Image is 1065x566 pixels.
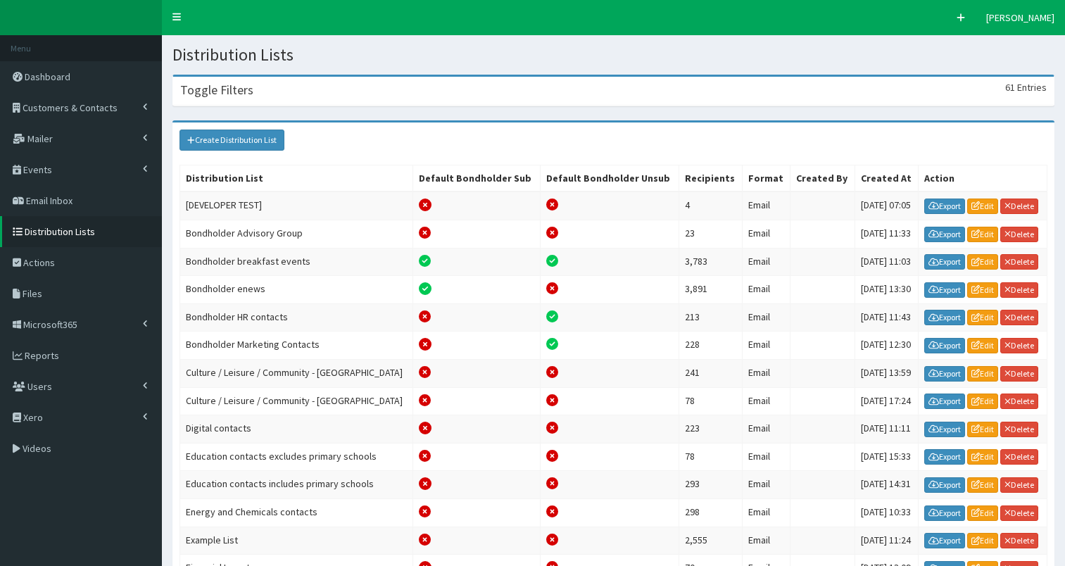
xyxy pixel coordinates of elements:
td: 4 [679,191,742,220]
a: Export [924,366,965,382]
td: [DATE] 12:30 [855,332,919,360]
th: Created By [790,165,855,192]
a: Export [924,505,965,521]
a: Export [924,422,965,437]
span: 61 [1005,81,1015,94]
a: Edit [967,449,998,465]
a: Edit [967,254,998,270]
td: Bondholder Advisory Group [180,220,413,248]
a: Delete [1000,282,1038,298]
td: Email [742,415,790,444]
td: Email [742,387,790,415]
td: Bondholder Marketing Contacts [180,332,413,360]
h3: Toggle Filters [180,84,253,96]
td: 78 [679,443,742,471]
td: 223 [679,415,742,444]
a: Create Distribution List [179,130,284,151]
td: [DATE] 11:11 [855,415,919,444]
a: Export [924,199,965,214]
td: Email [742,248,790,276]
td: Culture / Leisure / Community - [GEOGRAPHIC_DATA] [180,359,413,387]
span: Dashboard [25,70,70,83]
span: Microsoft365 [23,318,77,331]
span: Reports [25,349,59,362]
span: Distribution Lists [25,225,95,238]
td: 23 [679,220,742,248]
td: [DATE] 15:33 [855,443,919,471]
td: [DATE] 11:03 [855,248,919,276]
a: Edit [967,505,998,521]
a: Delete [1000,227,1038,242]
a: Delete [1000,394,1038,409]
td: Bondholder breakfast events [180,248,413,276]
td: 228 [679,332,742,360]
th: Format [742,165,790,192]
a: Edit [967,310,998,325]
td: Email [742,276,790,304]
a: Edit [967,227,998,242]
td: Bondholder enews [180,276,413,304]
td: 241 [679,359,742,387]
td: 2,555 [679,527,742,555]
td: 213 [679,303,742,332]
td: Email [742,303,790,332]
td: 298 [679,498,742,527]
td: [DATE] 07:05 [855,191,919,220]
a: Edit [967,533,998,548]
td: [DATE] 17:24 [855,387,919,415]
td: Email [742,498,790,527]
span: Videos [23,442,51,455]
a: Export [924,227,965,242]
td: [DEVELOPER TEST] [180,191,413,220]
th: Distribution List [180,165,413,192]
span: Email Inbox [26,194,73,207]
td: Education contacts includes primary schools [180,471,413,499]
a: Edit [967,338,998,353]
a: Export [924,533,965,548]
td: [DATE] 11:33 [855,220,919,248]
td: Education contacts excludes primary schools [180,443,413,471]
td: 293 [679,471,742,499]
td: [DATE] 11:24 [855,527,919,555]
td: Email [742,191,790,220]
td: 78 [679,387,742,415]
td: [DATE] 10:33 [855,498,919,527]
a: Delete [1000,366,1038,382]
a: Delete [1000,449,1038,465]
td: Email [742,471,790,499]
td: Email [742,332,790,360]
a: Delete [1000,254,1038,270]
th: Recipients [679,165,742,192]
span: Events [23,163,52,176]
a: Edit [967,366,998,382]
td: Digital contacts [180,415,413,444]
span: Xero [23,411,43,424]
a: Delete [1000,310,1038,325]
th: Created At [855,165,919,192]
td: [DATE] 13:30 [855,276,919,304]
td: Email [742,443,790,471]
h1: Distribution Lists [172,46,1054,64]
a: Edit [967,477,998,493]
a: Export [924,282,965,298]
a: Delete [1000,422,1038,437]
td: Energy and Chemicals contacts [180,498,413,527]
span: Actions [23,256,55,269]
td: 3,783 [679,248,742,276]
a: Export [924,254,965,270]
td: [DATE] 13:59 [855,359,919,387]
td: Bondholder HR contacts [180,303,413,332]
th: Default Bondholder Sub [413,165,541,192]
span: Mailer [27,132,53,145]
a: Edit [967,422,998,437]
a: Delete [1000,533,1038,548]
a: Delete [1000,199,1038,214]
span: [PERSON_NAME] [986,11,1054,24]
th: Action [919,165,1047,192]
td: [DATE] 14:31 [855,471,919,499]
span: Customers & Contacts [23,101,118,114]
td: Culture / Leisure / Community - [GEOGRAPHIC_DATA] [180,387,413,415]
a: Export [924,477,965,493]
a: Export [924,310,965,325]
a: Export [924,449,965,465]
